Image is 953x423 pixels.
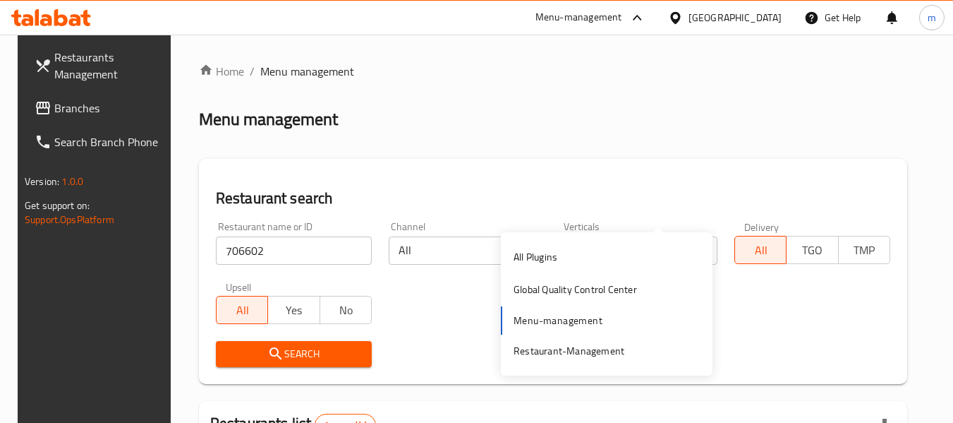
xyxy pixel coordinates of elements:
[514,282,637,297] div: Global Quality Control Center
[389,237,545,265] div: All
[535,9,622,26] div: Menu-management
[25,196,90,215] span: Get support on:
[25,172,59,191] span: Version:
[928,10,936,25] span: m
[216,341,372,367] button: Search
[23,40,177,91] a: Restaurants Management
[199,108,338,131] h2: Menu management
[514,343,624,359] div: Restaurant-Management
[54,133,166,150] span: Search Branch Phone
[844,240,885,261] span: TMP
[54,49,166,83] span: Restaurants Management
[267,296,320,324] button: Yes
[199,63,907,80] nav: breadcrumb
[514,249,557,265] div: All Plugins
[326,300,366,321] span: No
[274,300,314,321] span: Yes
[227,345,360,363] span: Search
[250,63,255,80] li: /
[320,296,372,324] button: No
[61,172,83,191] span: 1.0.0
[54,100,166,117] span: Branches
[23,91,177,125] a: Branches
[734,236,787,264] button: All
[226,282,252,292] label: Upsell
[216,188,890,209] h2: Restaurant search
[25,210,114,229] a: Support.OpsPlatform
[792,240,832,261] span: TGO
[260,63,354,80] span: Menu management
[222,300,262,321] span: All
[216,237,372,265] input: Search for restaurant name or ID..
[199,63,244,80] a: Home
[786,236,838,264] button: TGO
[23,125,177,159] a: Search Branch Phone
[216,296,268,324] button: All
[744,222,779,232] label: Delivery
[838,236,890,264] button: TMP
[688,10,782,25] div: [GEOGRAPHIC_DATA]
[741,240,781,261] span: All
